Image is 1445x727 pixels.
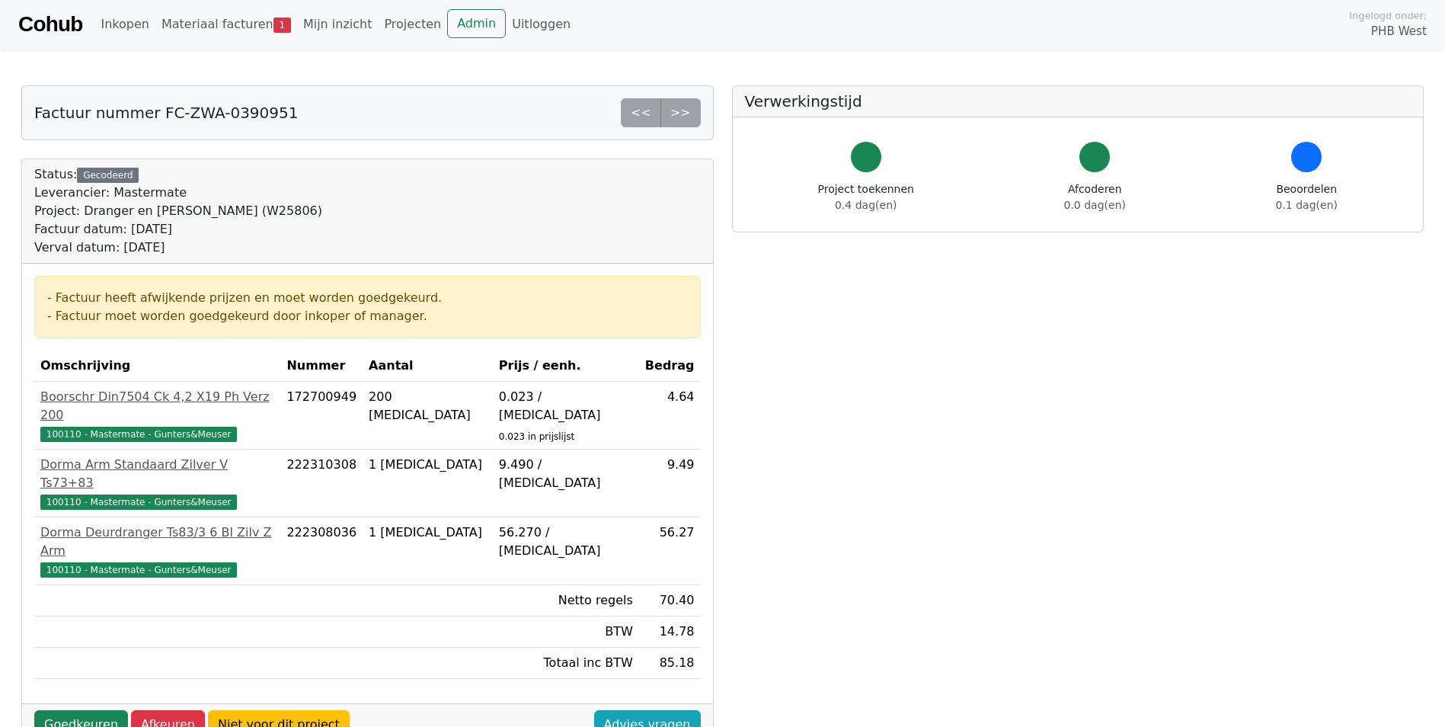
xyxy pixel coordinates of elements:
[639,517,701,585] td: 56.27
[280,351,363,382] th: Nummer
[34,104,299,122] h5: Factuur nummer FC-ZWA-0390951
[34,239,322,257] div: Verval datum: [DATE]
[493,648,639,679] td: Totaal inc BTW
[378,9,447,40] a: Projecten
[506,9,577,40] a: Uitloggen
[835,199,897,211] span: 0.4 dag(en)
[40,524,274,578] a: Dorma Deurdranger Ts83/3 6 Bl Zilv Z Arm100110 - Mastermate - Gunters&Meuser
[639,585,701,617] td: 70.40
[499,388,633,424] div: 0.023 / [MEDICAL_DATA]
[493,351,639,382] th: Prijs / eenh.
[369,456,487,474] div: 1 [MEDICAL_DATA]
[34,351,280,382] th: Omschrijving
[40,495,237,510] span: 100110 - Mastermate - Gunters&Meuser
[34,184,322,202] div: Leverancier: Mastermate
[40,562,237,578] span: 100110 - Mastermate - Gunters&Meuser
[94,9,155,40] a: Inkopen
[40,388,274,424] div: Boorschr Din7504 Ck 4,2 X19 Ph Verz 200
[639,617,701,648] td: 14.78
[34,220,322,239] div: Factuur datum: [DATE]
[639,450,701,517] td: 9.49
[40,388,274,443] a: Boorschr Din7504 Ck 4,2 X19 Ph Verz 200100110 - Mastermate - Gunters&Meuser
[1064,181,1126,213] div: Afcoderen
[1371,23,1427,40] span: PHB West
[447,9,506,38] a: Admin
[818,181,914,213] div: Project toekennen
[297,9,379,40] a: Mijn inzicht
[499,431,574,442] sub: 0.023 in prijslijst
[40,427,237,442] span: 100110 - Mastermate - Gunters&Meuser
[499,524,633,560] div: 56.270 / [MEDICAL_DATA]
[280,517,363,585] td: 222308036
[155,9,297,40] a: Materiaal facturen1
[493,585,639,617] td: Netto regels
[639,648,701,679] td: 85.18
[273,18,291,33] span: 1
[280,450,363,517] td: 222310308
[745,92,1411,110] h5: Verwerkingstijd
[47,307,688,325] div: - Factuur moet worden goedgekeurd door inkoper of manager.
[639,382,701,450] td: 4.64
[639,351,701,382] th: Bedrag
[493,617,639,648] td: BTW
[47,289,688,307] div: - Factuur heeft afwijkende prijzen en moet worden goedgekeurd.
[18,6,82,43] a: Cohub
[499,456,633,492] div: 9.490 / [MEDICAL_DATA]
[1349,8,1427,23] span: Ingelogd onder:
[363,351,493,382] th: Aantal
[34,202,322,220] div: Project: Dranger en [PERSON_NAME] (W25806)
[34,165,322,257] div: Status:
[40,456,274,492] div: Dorma Arm Standaard Zilver V Ts73+83
[77,168,139,183] div: Gecodeerd
[40,524,274,560] div: Dorma Deurdranger Ts83/3 6 Bl Zilv Z Arm
[369,524,487,542] div: 1 [MEDICAL_DATA]
[1276,199,1338,211] span: 0.1 dag(en)
[1064,199,1126,211] span: 0.0 dag(en)
[40,456,274,511] a: Dorma Arm Standaard Zilver V Ts73+83100110 - Mastermate - Gunters&Meuser
[1276,181,1338,213] div: Beoordelen
[369,388,487,424] div: 200 [MEDICAL_DATA]
[280,382,363,450] td: 172700949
